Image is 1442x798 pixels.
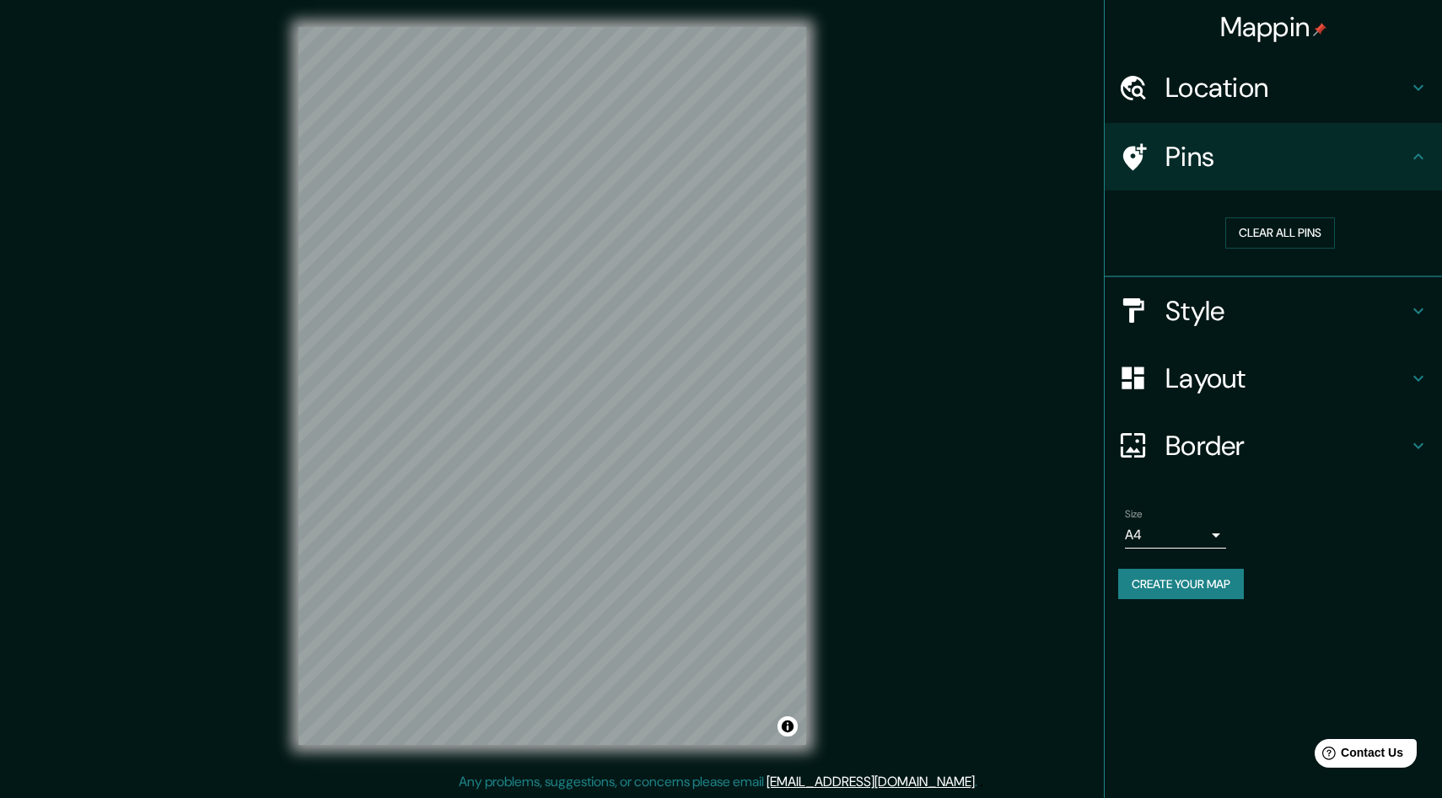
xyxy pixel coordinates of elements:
label: Size [1125,506,1143,521]
button: Create your map [1118,569,1244,600]
div: Pins [1105,123,1442,190]
h4: Layout [1165,362,1408,395]
div: . [980,772,983,792]
h4: Location [1165,71,1408,104]
button: Toggle attribution [777,716,798,736]
div: Border [1105,412,1442,479]
h4: Pins [1165,140,1408,174]
div: A4 [1125,522,1226,549]
a: [EMAIL_ADDRESS][DOMAIN_NAME] [767,773,975,790]
div: . [977,772,980,792]
h4: Border [1165,429,1408,463]
img: pin-icon.png [1313,23,1326,36]
p: Any problems, suggestions, or concerns please email . [459,772,977,792]
iframe: Help widget launcher [1292,732,1423,779]
h4: Style [1165,294,1408,328]
h4: Mappin [1220,10,1327,44]
div: Style [1105,277,1442,345]
button: Clear all pins [1225,217,1335,249]
div: Layout [1105,345,1442,412]
div: Location [1105,54,1442,121]
canvas: Map [299,27,806,745]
